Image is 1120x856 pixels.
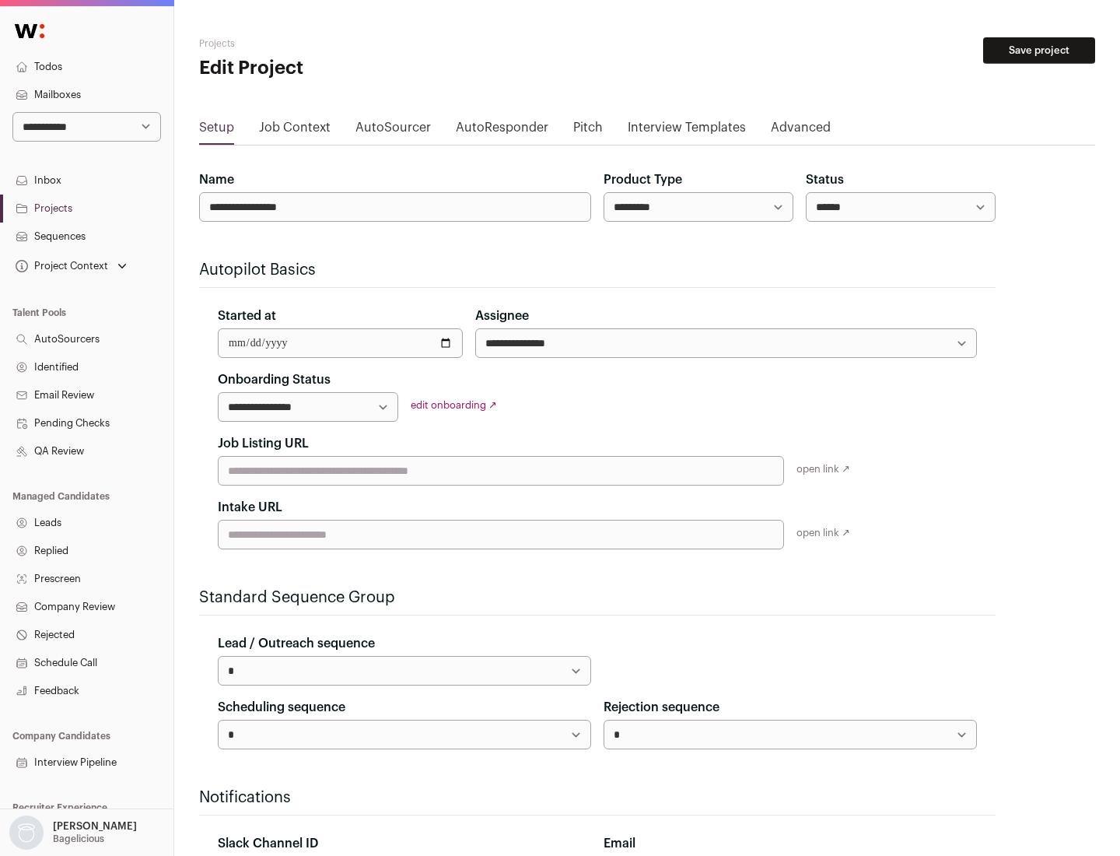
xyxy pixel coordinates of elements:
[628,118,746,143] a: Interview Templates
[199,170,234,189] label: Name
[199,37,498,50] h2: Projects
[573,118,603,143] a: Pitch
[199,787,996,809] h2: Notifications
[604,170,682,189] label: Product Type
[218,434,309,453] label: Job Listing URL
[218,634,375,653] label: Lead / Outreach sequence
[475,307,529,325] label: Assignee
[6,16,53,47] img: Wellfound
[771,118,831,143] a: Advanced
[218,498,282,517] label: Intake URL
[199,259,996,281] h2: Autopilot Basics
[199,56,498,81] h1: Edit Project
[355,118,431,143] a: AutoSourcer
[218,370,331,389] label: Onboarding Status
[53,833,104,845] p: Bagelicious
[199,118,234,143] a: Setup
[218,834,318,853] label: Slack Channel ID
[806,170,844,189] label: Status
[604,698,719,717] label: Rejection sequence
[411,400,497,410] a: edit onboarding ↗
[456,118,548,143] a: AutoResponder
[9,816,44,850] img: nopic.png
[259,118,331,143] a: Job Context
[983,37,1095,64] button: Save project
[12,260,108,272] div: Project Context
[53,820,137,833] p: [PERSON_NAME]
[199,587,996,609] h2: Standard Sequence Group
[6,816,140,850] button: Open dropdown
[604,834,977,853] div: Email
[12,255,130,277] button: Open dropdown
[218,698,345,717] label: Scheduling sequence
[218,307,276,325] label: Started at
